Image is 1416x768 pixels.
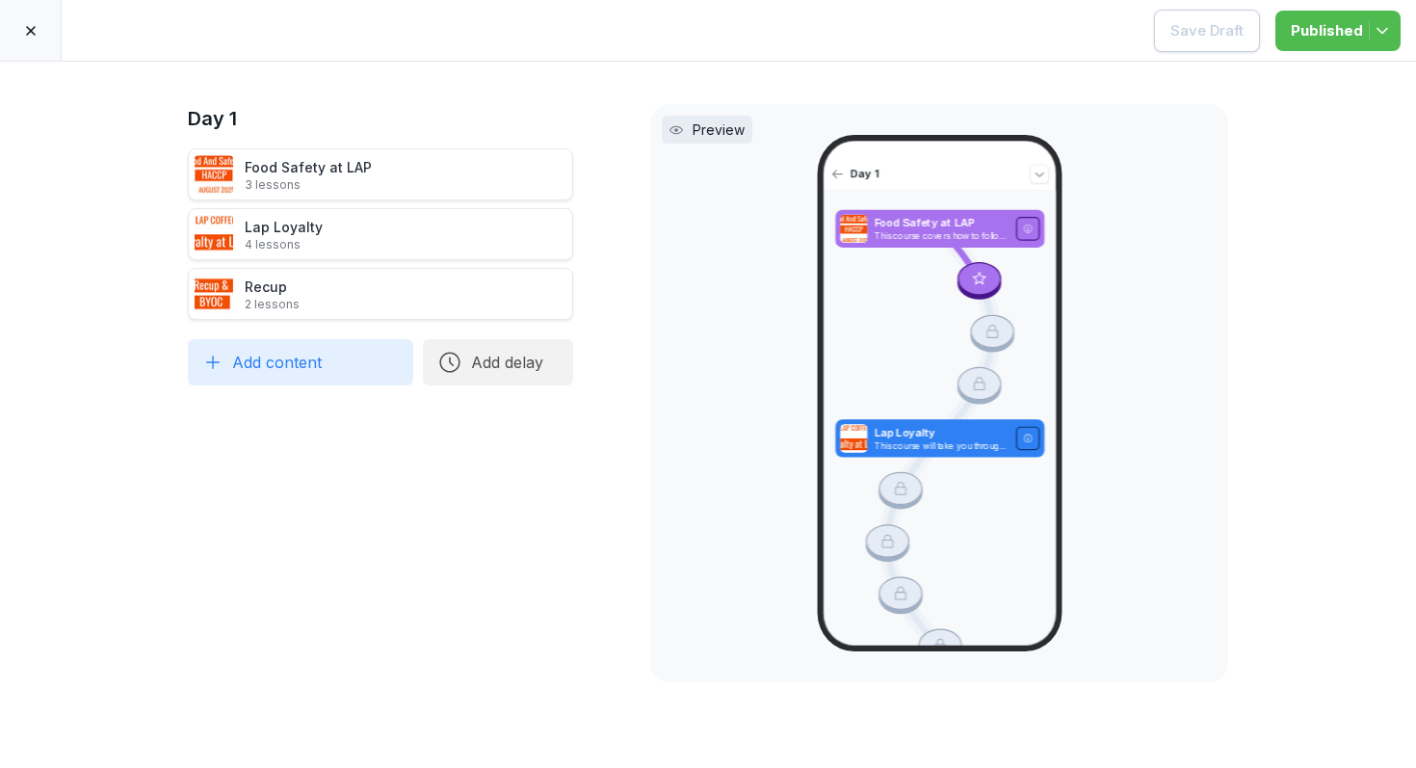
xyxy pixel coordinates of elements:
div: Food Safety at LAP [245,157,372,193]
img: f50nzvx4ss32m6aoab4l0s5i.png [195,215,233,253]
p: 2 lessons [245,297,300,312]
button: Add delay [423,339,573,385]
button: Add content [188,339,413,385]
div: Lap Loyalty [245,217,323,252]
img: x361whyuq7nogn2y6dva7jo9.png [839,215,866,244]
img: x361whyuq7nogn2y6dva7jo9.png [195,155,233,194]
button: Save Draft [1154,10,1260,52]
div: Save Draft [1170,20,1244,41]
div: Lap Loyalty4 lessons [188,208,573,260]
p: 4 lessons [245,237,323,252]
p: This course will take you through the various ways we engage our customers through loyalty programs. [874,441,1009,452]
div: Recup2 lessons [188,268,573,320]
div: Food Safety at LAP3 lessons [188,148,573,200]
p: 3 lessons [245,177,372,193]
div: Published [1291,20,1385,41]
p: Preview [693,119,745,140]
h1: Day 1 [188,104,573,133]
p: Food Safety at LAP [874,216,1009,231]
img: f50nzvx4ss32m6aoab4l0s5i.png [839,424,866,453]
p: Day 1 [850,167,1023,182]
button: Published [1275,11,1401,51]
p: This course covers how to follow our procedures to maintain HACCP requirements and keep you and y... [874,231,1009,242]
img: u50ha5qsz9j9lbpw4znzdcj5.png [195,275,233,313]
div: Recup [245,277,300,312]
p: Lap Loyalty [874,426,1009,441]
